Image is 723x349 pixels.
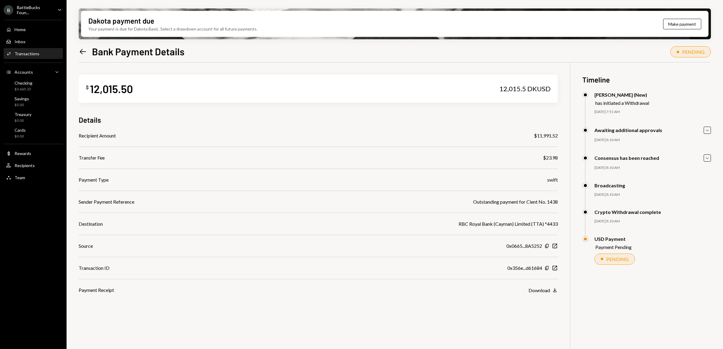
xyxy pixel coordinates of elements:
[594,209,661,215] div: Crypto Withdrawal complete
[15,96,29,101] div: Savings
[4,110,63,124] a: Treasury$0.00
[15,163,35,168] div: Recipients
[594,192,711,197] div: [DATE] 8:10 AM
[682,49,705,55] div: PENDING
[79,176,109,183] div: Payment Type
[594,92,649,98] div: [PERSON_NAME] (New)
[473,198,558,205] div: Outstanding payment for Cient No. 1438
[4,172,63,183] a: Team
[595,100,649,106] div: has initiated a Withdrawal
[594,137,711,143] div: [DATE] 8:10 AM
[594,109,711,115] div: [DATE] 7:51 AM
[4,36,63,47] a: Inbox
[4,160,63,171] a: Recipients
[4,5,13,15] div: B
[4,148,63,159] a: Rewards
[4,79,63,93] a: Checking$3,665.32
[15,51,39,56] div: Transactions
[88,16,154,26] div: Dakota payment due
[459,220,558,228] div: RBC Royal Bank (Cayman) Limited (TTA) *4433
[534,132,558,139] div: $11,991.52
[79,286,114,294] div: Payment Receipt
[17,5,53,15] div: BattleBucks Foun...
[92,45,185,57] h1: Bank Payment Details
[90,82,133,95] div: 12,015.50
[507,264,542,272] div: 0x356e...d61684
[79,115,101,125] h3: Details
[15,175,25,180] div: Team
[86,84,89,90] div: $
[663,19,701,29] button: Make payment
[4,126,63,140] a: Cards$0.00
[15,80,32,86] div: Checking
[79,220,103,228] div: Destination
[594,155,659,161] div: Consensus has been reached
[606,256,629,262] div: PENDING
[543,154,558,161] div: $23.98
[15,27,26,32] div: Home
[506,242,542,250] div: 0x0665...8A5252
[594,165,711,170] div: [DATE] 8:10 AM
[79,154,105,161] div: Transfer Fee
[528,287,558,294] button: Download
[15,39,25,44] div: Inbox
[79,242,93,250] div: Source
[4,48,63,59] a: Transactions
[582,75,711,85] h3: Timeline
[15,128,26,133] div: Cards
[15,69,33,75] div: Accounts
[4,94,63,109] a: Savings$0.00
[499,85,551,93] div: 12,015.5 DKUSD
[594,183,625,188] div: Broadcasting
[594,219,711,224] div: [DATE] 8:10 AM
[15,112,31,117] div: Treasury
[15,118,31,123] div: $0.00
[595,244,632,250] div: Payment Pending
[15,134,26,139] div: $0.00
[15,102,29,108] div: $0.00
[594,127,662,133] div: Awaiting additional approvals
[547,176,558,183] div: swift
[79,198,134,205] div: Sender Payment Reference
[4,24,63,35] a: Home
[88,26,257,32] div: Your payment is due for Dakota Basic. Select a drawdown account for all future payments.
[79,132,116,139] div: Recipient Amount
[528,287,550,293] div: Download
[594,236,632,242] div: USD Payment
[79,264,110,272] div: Transaction ID
[15,151,31,156] div: Rewards
[15,87,32,92] div: $3,665.32
[4,66,63,77] a: Accounts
